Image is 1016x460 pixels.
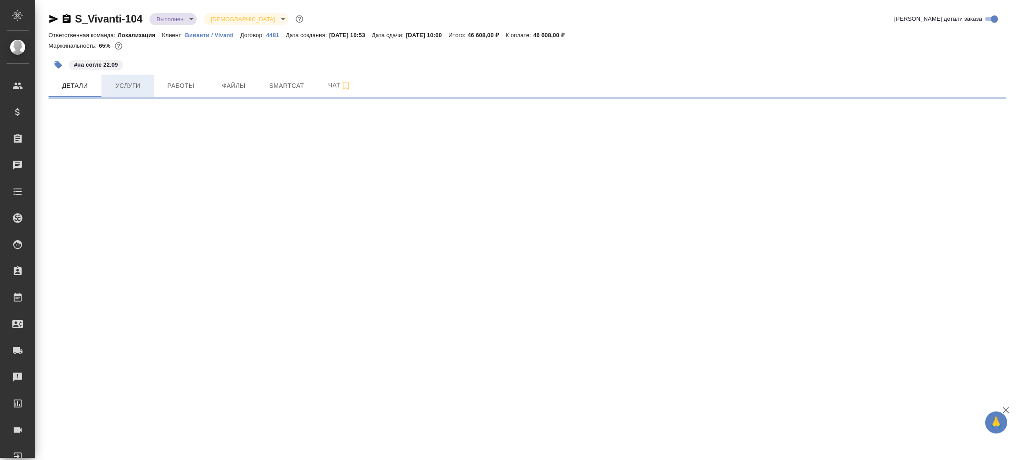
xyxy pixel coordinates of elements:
[318,80,361,91] span: Чат
[162,32,185,38] p: Клиент:
[533,32,571,38] p: 46 608,00 ₽
[467,32,505,38] p: 46 608,00 ₽
[49,32,118,38] p: Ответственная команда:
[406,32,448,38] p: [DATE] 10:00
[49,14,59,24] button: Скопировать ссылку для ЯМессенджера
[213,80,255,91] span: Файлы
[240,32,266,38] p: Договор:
[329,32,372,38] p: [DATE] 10:53
[204,13,288,25] div: Выполнен
[49,42,99,49] p: Маржинальность:
[505,32,533,38] p: К оплате:
[118,32,162,38] p: Локализация
[448,32,467,38] p: Итого:
[266,31,285,38] a: 4481
[185,32,240,38] p: Виванти / Vivanti
[68,60,124,68] span: на согле 22.09
[160,80,202,91] span: Работы
[113,40,124,52] button: 13137.00 RUB; 161.28 UAH;
[989,413,1004,432] span: 🙏
[61,14,72,24] button: Скопировать ссылку
[286,32,329,38] p: Дата создания:
[265,80,308,91] span: Smartcat
[894,15,982,23] span: [PERSON_NAME] детали заказа
[49,55,68,75] button: Добавить тэг
[107,80,149,91] span: Услуги
[372,32,406,38] p: Дата сдачи:
[340,80,351,91] svg: Подписаться
[185,31,240,38] a: Виванти / Vivanti
[74,60,118,69] p: #на согле 22.09
[75,13,142,25] a: S_Vivanti-104
[266,32,285,38] p: 4481
[294,13,305,25] button: Доп статусы указывают на важность/срочность заказа
[149,13,197,25] div: Выполнен
[985,411,1007,434] button: 🙏
[154,15,186,23] button: Выполнен
[99,42,112,49] p: 65%
[208,15,277,23] button: [DEMOGRAPHIC_DATA]
[54,80,96,91] span: Детали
